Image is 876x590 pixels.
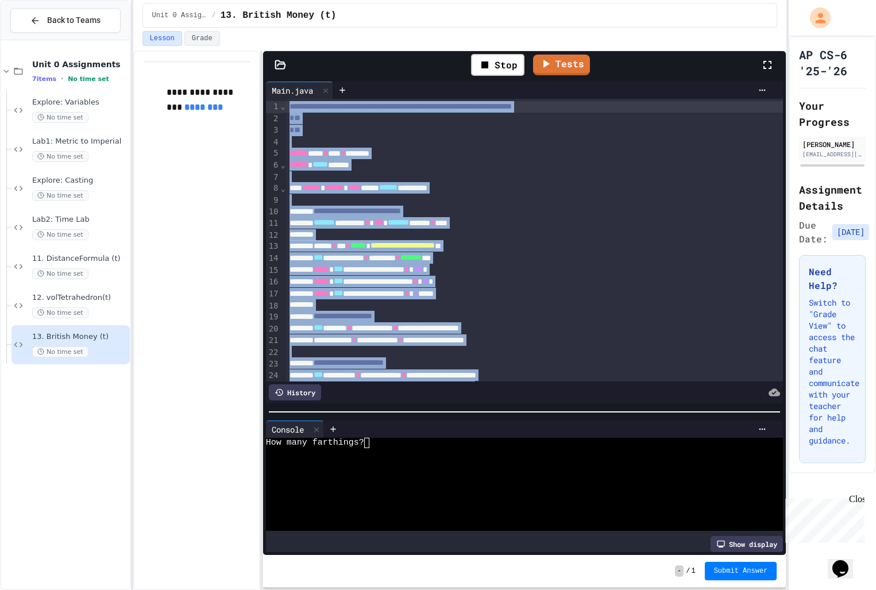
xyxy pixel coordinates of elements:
[266,195,280,206] div: 9
[32,59,128,70] span: Unit 0 Assignments
[266,218,280,230] div: 11
[266,288,280,300] div: 17
[714,566,768,576] span: Submit Answer
[266,241,280,253] div: 13
[32,151,88,162] span: No time set
[828,544,865,579] iframe: chat widget
[799,98,866,130] h2: Your Progress
[691,566,695,576] span: 1
[266,323,280,336] div: 20
[266,358,280,371] div: 23
[280,102,285,111] span: Fold line
[32,346,88,357] span: No time set
[266,160,280,172] div: 6
[799,182,866,214] h2: Assignment Details
[269,384,321,400] div: History
[32,215,128,225] span: Lab2: Time Lab
[266,101,280,113] div: 1
[32,268,88,279] span: No time set
[266,423,310,435] div: Console
[266,137,280,148] div: 4
[47,14,101,26] span: Back to Teams
[675,565,684,577] span: -
[266,438,364,448] span: How many farthings?
[32,293,128,303] span: 12. volTetrahedron(t)
[280,160,285,169] span: Fold line
[32,229,88,240] span: No time set
[266,276,280,288] div: 16
[711,536,783,552] div: Show display
[266,148,280,160] div: 5
[809,297,856,446] p: Switch to "Grade View" to access the chat feature and communicate with your teacher for help and ...
[266,347,280,358] div: 22
[266,183,280,195] div: 8
[832,224,869,240] span: [DATE]
[32,332,128,342] span: 13. British Money (t)
[266,125,280,137] div: 3
[221,9,337,22] span: 13. British Money (t)
[802,139,862,149] div: [PERSON_NAME]
[32,176,128,186] span: Explore: Casting
[32,75,56,83] span: 7 items
[266,265,280,277] div: 15
[686,566,690,576] span: /
[32,98,128,107] span: Explore: Variables
[152,11,207,20] span: Unit 0 Assignments
[61,74,63,83] span: •
[32,254,128,264] span: 11. DistanceFormula (t)
[799,47,866,79] h1: AP CS-6 '25-'26
[68,75,109,83] span: No time set
[705,562,777,580] button: Submit Answer
[266,421,324,438] div: Console
[32,137,128,146] span: Lab1: Metric to Imperial
[266,172,280,183] div: 7
[266,253,280,265] div: 14
[781,494,865,543] iframe: chat widget
[266,230,280,241] div: 12
[799,218,828,246] span: Due Date:
[533,55,590,75] a: Tests
[10,8,121,33] button: Back to Teams
[266,82,333,99] div: Main.java
[798,5,833,31] div: My Account
[184,31,220,46] button: Grade
[5,5,79,73] div: Chat with us now!Close
[266,300,280,312] div: 18
[266,84,319,97] div: Main.java
[142,31,182,46] button: Lesson
[32,190,88,201] span: No time set
[266,206,280,218] div: 10
[809,265,856,292] h3: Need Help?
[266,335,280,347] div: 21
[266,113,280,125] div: 2
[32,307,88,318] span: No time set
[212,11,216,20] span: /
[32,112,88,123] span: No time set
[471,54,524,76] div: Stop
[280,184,285,193] span: Fold line
[266,370,280,382] div: 24
[802,150,862,159] div: [EMAIL_ADDRESS][DOMAIN_NAME]
[266,311,280,323] div: 19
